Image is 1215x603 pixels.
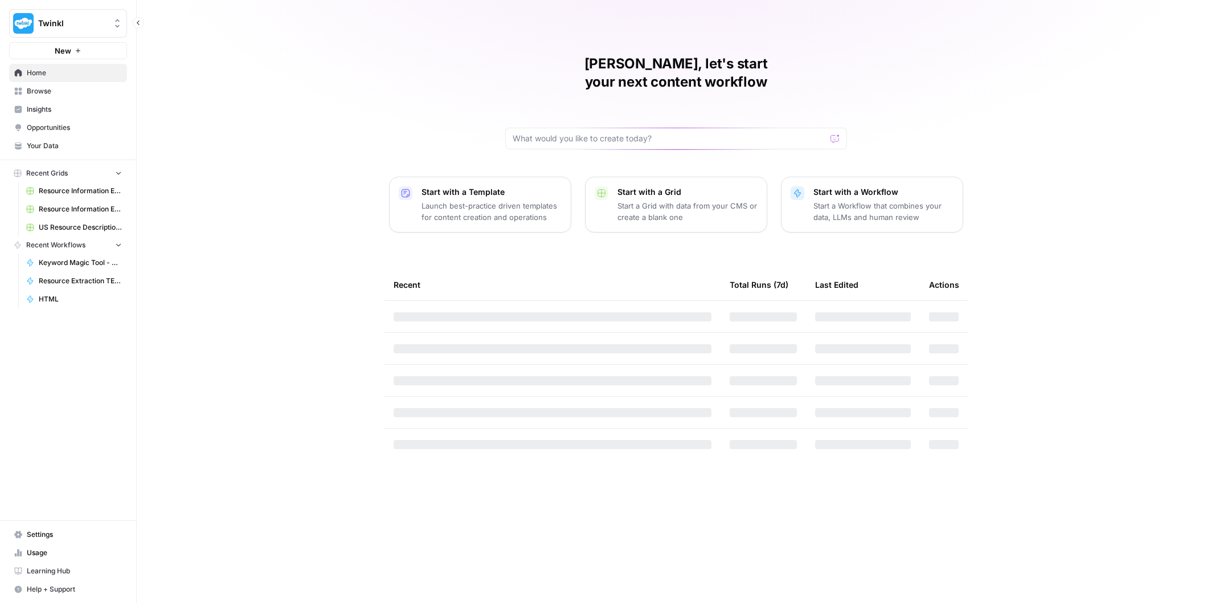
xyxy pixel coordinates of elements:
span: HTML [39,294,122,304]
a: Home [9,64,127,82]
p: Start a Workflow that combines your data, LLMs and human review [813,200,954,223]
a: Resource Extraction TEST [21,272,127,290]
a: Resource Information Extraction Grid (1) [21,200,127,218]
span: New [55,45,71,56]
a: Your Data [9,137,127,155]
a: HTML [21,290,127,308]
p: Start with a Grid [617,186,758,198]
button: Recent Grids [9,165,127,182]
h1: [PERSON_NAME], let's start your next content workflow [505,55,847,91]
button: Help + Support [9,580,127,598]
div: Total Runs (7d) [730,269,788,300]
button: Start with a TemplateLaunch best-practice driven templates for content creation and operations [389,177,571,233]
p: Start with a Workflow [813,186,954,198]
p: Launch best-practice driven templates for content creation and operations [422,200,562,223]
span: US Resource Descriptions (1) [39,222,122,233]
span: Resource Information Extraction Grid (1) [39,204,122,214]
span: Resource Extraction TEST [39,276,122,286]
a: Browse [9,82,127,100]
p: Start with a Template [422,186,562,198]
a: Keyword Magic Tool - CSV [21,254,127,272]
span: Home [27,68,122,78]
span: Resource Information Extraction and Descriptions [39,186,122,196]
button: Workspace: Twinkl [9,9,127,38]
a: US Resource Descriptions (1) [21,218,127,237]
div: Actions [929,269,959,300]
span: Learning Hub [27,566,122,576]
span: Usage [27,548,122,558]
a: Learning Hub [9,562,127,580]
span: Help + Support [27,584,122,594]
a: Opportunities [9,119,127,137]
button: Start with a GridStart a Grid with data from your CMS or create a blank one [585,177,767,233]
span: Your Data [27,141,122,151]
span: Opportunities [27,123,122,133]
a: Settings [9,525,127,544]
span: Recent Grids [26,168,68,178]
span: Keyword Magic Tool - CSV [39,258,122,268]
span: Settings [27,529,122,540]
span: Twinkl [38,18,107,29]
div: Last Edited [815,269,858,300]
p: Start a Grid with data from your CMS or create a blank one [617,200,758,223]
button: Start with a WorkflowStart a Workflow that combines your data, LLMs and human review [781,177,963,233]
img: Twinkl Logo [13,13,34,34]
input: What would you like to create today? [513,133,826,144]
div: Recent [394,269,711,300]
button: New [9,42,127,59]
a: Insights [9,100,127,119]
button: Recent Workflows [9,237,127,254]
span: Insights [27,104,122,115]
a: Usage [9,544,127,562]
a: Resource Information Extraction and Descriptions [21,182,127,200]
span: Recent Workflows [26,240,85,250]
span: Browse [27,86,122,96]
